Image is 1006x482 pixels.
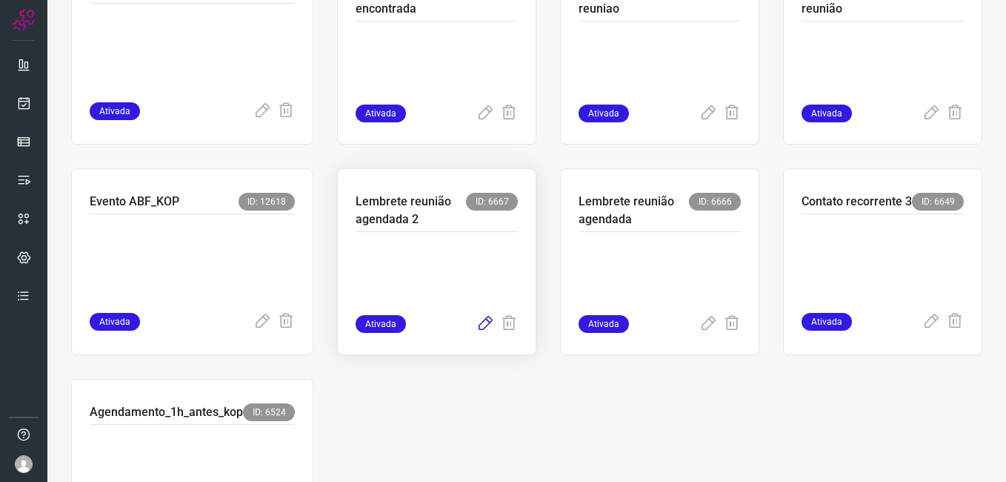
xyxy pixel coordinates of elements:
[243,403,295,421] span: ID: 6524
[90,193,179,211] p: Evento ABF_KOP
[90,313,140,331] span: Ativada
[90,403,243,421] p: Agendamento_1h_antes_kop
[239,193,295,211] span: ID: 12618
[356,193,466,228] p: Lembrete reunião agendada 2
[802,313,852,331] span: Ativada
[356,315,406,333] span: Ativada
[689,193,741,211] span: ID: 6666
[579,193,689,228] p: Lembrete reunião agendada
[466,193,518,211] span: ID: 6667
[356,105,406,122] span: Ativada
[912,193,964,211] span: ID: 6649
[802,193,912,211] p: Contato recorrente 3
[579,315,629,333] span: Ativada
[579,105,629,122] span: Ativada
[15,455,33,473] img: avatar-user-boy.jpg
[802,105,852,122] span: Ativada
[13,9,35,31] img: Logo
[90,102,140,120] span: Ativada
